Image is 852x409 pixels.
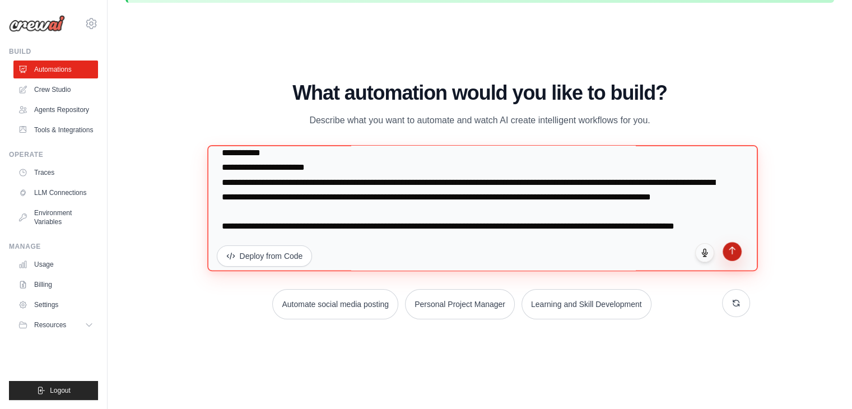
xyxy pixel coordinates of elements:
[13,121,98,139] a: Tools & Integrations
[292,113,668,128] p: Describe what you want to automate and watch AI create intelligent workflows for you.
[13,316,98,334] button: Resources
[13,184,98,202] a: LLM Connections
[272,289,398,319] button: Automate social media posting
[34,320,66,329] span: Resources
[9,150,98,159] div: Operate
[522,289,651,319] button: Learning and Skill Development
[9,15,65,32] img: Logo
[13,204,98,231] a: Environment Variables
[9,47,98,56] div: Build
[13,101,98,119] a: Agents Repository
[13,164,98,182] a: Traces
[405,289,515,319] button: Personal Project Manager
[13,255,98,273] a: Usage
[210,82,750,104] h1: What automation would you like to build?
[13,296,98,314] a: Settings
[13,81,98,99] a: Crew Studio
[796,355,852,409] iframe: Chat Widget
[217,245,313,267] button: Deploy from Code
[50,386,71,395] span: Logout
[9,381,98,400] button: Logout
[9,242,98,251] div: Manage
[13,276,98,294] a: Billing
[13,61,98,78] a: Automations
